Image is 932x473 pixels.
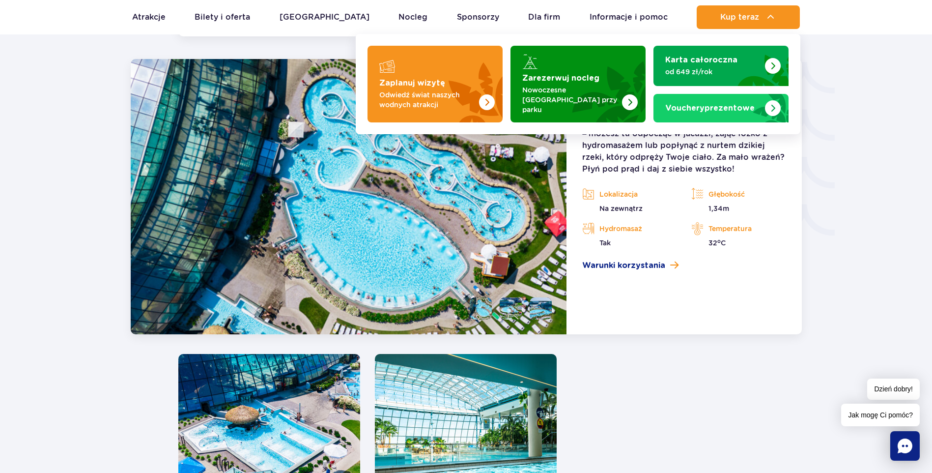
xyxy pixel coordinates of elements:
a: Atrakcje [132,5,166,29]
strong: Zarezerwuj nocleg [522,74,599,82]
a: Vouchery prezentowe [653,94,789,122]
a: Warunki korzystania [582,260,786,271]
a: Karta całoroczna [653,46,789,86]
p: Zewnętrzny basen termalny o powierzchni 800 m² – możesz tu odpocząć w jacuzzi, zająć łóżko z hydr... [582,116,786,175]
a: Dla firm [528,5,560,29]
p: Odwiedź świat naszych wodnych atrakcji [379,90,475,110]
button: Kup teraz [697,5,800,29]
span: Dzień dobry! [867,379,920,400]
p: 32 C [691,238,786,248]
span: Jak mogę Ci pomóc? [841,404,920,426]
a: Nocleg [398,5,427,29]
strong: Zaplanuj wizytę [379,79,445,87]
p: Tak [582,238,677,248]
strong: prezentowe [665,104,755,112]
span: Warunki korzystania [582,260,665,271]
a: Zarezerwuj nocleg [510,46,646,122]
a: Informacje i pomoc [590,5,668,29]
p: Nowoczesne [GEOGRAPHIC_DATA] przy parku [522,85,618,115]
p: Temperatura [691,221,786,236]
div: Chat [890,431,920,461]
p: Lokalizacja [582,187,677,202]
span: Kup teraz [720,13,759,22]
span: Vouchery [665,104,705,112]
strong: Karta całoroczna [665,56,737,64]
a: Bilety i oferta [195,5,250,29]
p: Głębokość [691,187,786,202]
a: Sponsorzy [457,5,499,29]
p: od 649 zł/rok [665,67,761,77]
p: Na zewnątrz [582,204,677,213]
a: Zaplanuj wizytę [367,46,503,122]
a: [GEOGRAPHIC_DATA] [280,5,369,29]
p: 1,34m [691,204,786,213]
p: Hydromasaż [582,221,677,236]
sup: o [717,238,721,244]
